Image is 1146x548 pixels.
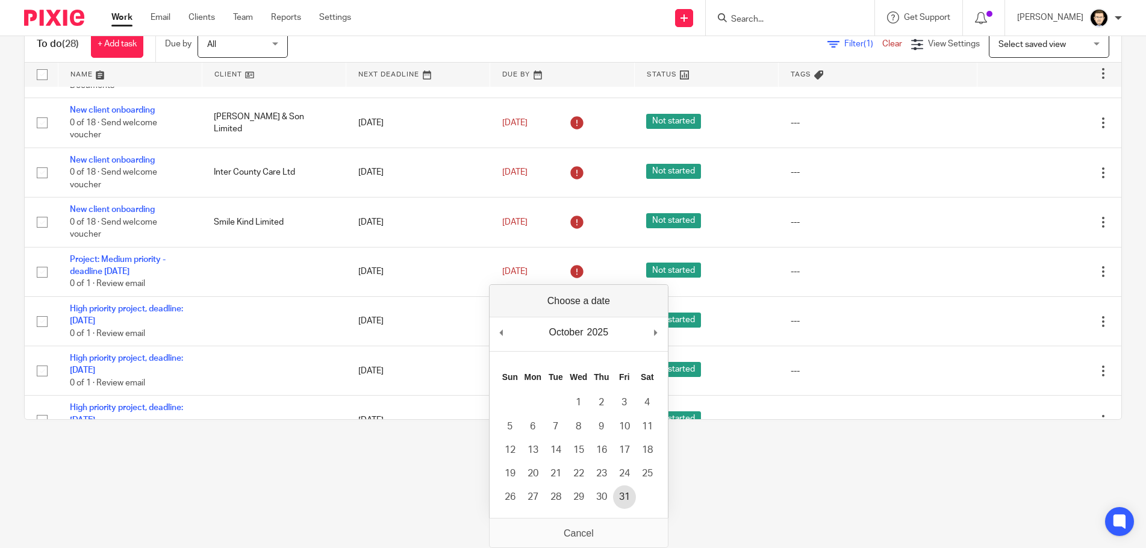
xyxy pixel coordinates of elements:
[24,10,84,26] img: Pixie
[928,40,980,48] span: View Settings
[502,372,518,382] abbr: Sunday
[62,39,79,49] span: (28)
[1017,11,1083,23] p: [PERSON_NAME]
[522,485,544,509] button: 27
[613,438,636,462] button: 17
[70,218,157,239] span: 0 of 18 · Send welcome voucher
[271,11,301,23] a: Reports
[547,323,585,341] div: October
[636,438,659,462] button: 18
[585,323,611,341] div: 2025
[549,372,563,382] abbr: Tuesday
[202,98,346,148] td: [PERSON_NAME] & Son Limited
[525,372,541,382] abbr: Monday
[998,40,1066,49] span: Select saved view
[502,168,528,176] span: [DATE]
[70,403,183,424] a: High priority project, deadline: [DATE]
[346,148,490,197] td: [DATE]
[619,372,630,382] abbr: Friday
[70,205,155,214] a: New client onboarding
[544,485,567,509] button: 28
[646,313,701,328] span: Not started
[590,485,613,509] button: 30
[544,438,567,462] button: 14
[70,354,183,375] a: High priority project, deadline: [DATE]
[111,11,132,23] a: Work
[641,372,654,382] abbr: Saturday
[791,71,811,78] span: Tags
[791,414,965,426] div: ---
[646,362,701,377] span: Not started
[233,11,253,23] a: Team
[594,372,609,382] abbr: Thursday
[91,31,143,58] a: + Add task
[502,119,528,127] span: [DATE]
[590,438,613,462] button: 16
[646,164,701,179] span: Not started
[567,415,590,438] button: 8
[544,462,567,485] button: 21
[613,485,636,509] button: 31
[1089,8,1109,28] img: DavidBlack.format_png.resize_200x.png
[346,247,490,296] td: [DATE]
[70,305,183,325] a: High priority project, deadline: [DATE]
[791,117,965,129] div: ---
[791,216,965,228] div: ---
[567,485,590,509] button: 29
[346,198,490,247] td: [DATE]
[70,329,145,338] span: 0 of 1 · Review email
[791,365,965,377] div: ---
[522,462,544,485] button: 20
[37,38,79,51] h1: To do
[202,198,346,247] td: Smile Kind Limited
[730,14,838,25] input: Search
[188,11,215,23] a: Clients
[207,40,216,49] span: All
[646,213,701,228] span: Not started
[499,415,522,438] button: 5
[570,372,587,382] abbr: Wednesday
[70,106,155,114] a: New client onboarding
[496,323,508,341] button: Previous Month
[590,415,613,438] button: 9
[499,485,522,509] button: 26
[70,168,157,189] span: 0 of 18 · Send welcome voucher
[791,266,965,278] div: ---
[636,415,659,438] button: 11
[646,411,701,426] span: Not started
[864,40,873,48] span: (1)
[904,13,950,22] span: Get Support
[567,438,590,462] button: 15
[70,119,157,140] span: 0 of 18 · Send welcome voucher
[567,391,590,414] button: 1
[646,114,701,129] span: Not started
[346,296,490,346] td: [DATE]
[319,11,351,23] a: Settings
[502,267,528,276] span: [DATE]
[70,255,166,276] a: Project: Medium priority - deadline [DATE]
[544,415,567,438] button: 7
[502,218,528,226] span: [DATE]
[590,462,613,485] button: 23
[590,391,613,414] button: 2
[613,415,636,438] button: 10
[636,391,659,414] button: 4
[165,38,192,50] p: Due by
[791,315,965,327] div: ---
[613,462,636,485] button: 24
[499,462,522,485] button: 19
[202,148,346,197] td: Inter County Care Ltd
[70,156,155,164] a: New client onboarding
[613,391,636,414] button: 3
[346,346,490,396] td: [DATE]
[346,396,490,445] td: [DATE]
[882,40,902,48] a: Clear
[70,379,145,387] span: 0 of 1 · Review email
[70,280,145,288] span: 0 of 1 · Review email
[791,166,965,178] div: ---
[499,438,522,462] button: 12
[522,438,544,462] button: 13
[650,323,662,341] button: Next Month
[346,98,490,148] td: [DATE]
[522,415,544,438] button: 6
